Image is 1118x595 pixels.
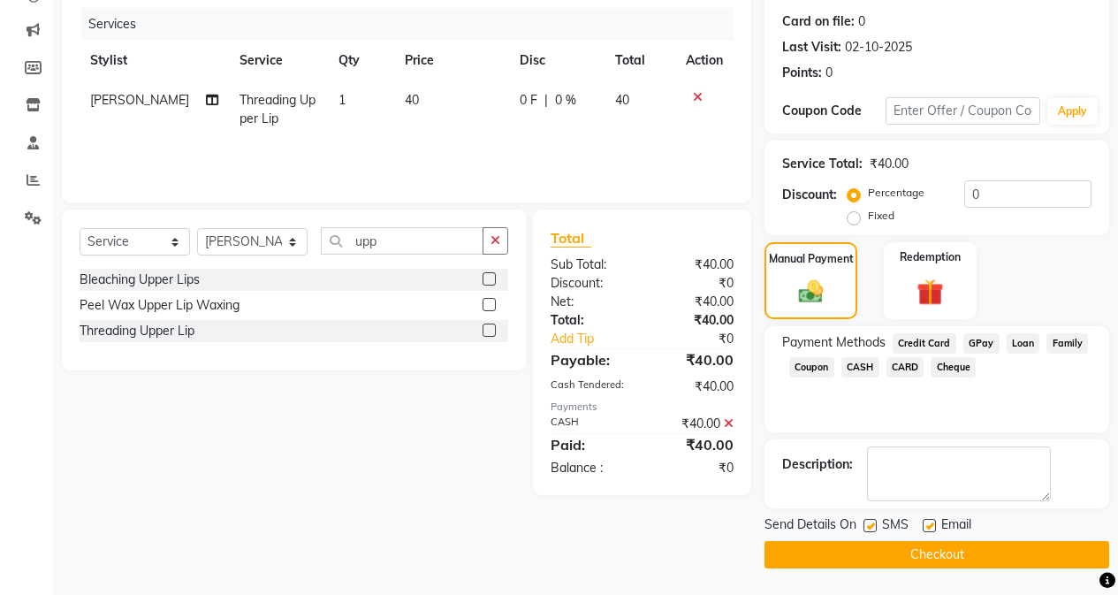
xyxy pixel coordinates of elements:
[642,349,747,370] div: ₹40.00
[675,41,734,80] th: Action
[615,92,629,108] span: 40
[394,41,509,80] th: Price
[537,311,643,330] div: Total:
[858,12,865,31] div: 0
[782,186,837,204] div: Discount:
[1007,333,1040,354] span: Loan
[791,278,832,306] img: _cash.svg
[841,357,879,378] span: CASH
[782,64,822,82] div: Points:
[642,378,747,396] div: ₹40.00
[537,274,643,293] div: Discount:
[537,256,643,274] div: Sub Total:
[338,92,346,108] span: 1
[659,330,747,348] div: ₹0
[782,102,886,120] div: Coupon Code
[782,455,853,474] div: Description:
[328,41,394,80] th: Qty
[931,357,976,378] span: Cheque
[80,322,194,340] div: Threading Upper Lip
[642,459,747,477] div: ₹0
[537,349,643,370] div: Payable:
[537,459,643,477] div: Balance :
[825,64,833,82] div: 0
[764,515,856,538] span: Send Details On
[537,415,643,433] div: CASH
[80,296,240,315] div: Peel Wax Upper Lip Waxing
[893,333,956,354] span: Credit Card
[886,97,1040,125] input: Enter Offer / Coupon Code
[642,434,747,455] div: ₹40.00
[80,41,229,80] th: Stylist
[642,274,747,293] div: ₹0
[900,249,961,265] label: Redemption
[764,541,1109,568] button: Checkout
[868,208,894,224] label: Fixed
[868,185,924,201] label: Percentage
[845,38,912,57] div: 02-10-2025
[886,357,924,378] span: CARD
[509,41,605,80] th: Disc
[782,155,863,173] div: Service Total:
[537,378,643,396] div: Cash Tendered:
[642,311,747,330] div: ₹40.00
[1046,333,1088,354] span: Family
[544,91,548,110] span: |
[782,12,855,31] div: Card on file:
[782,333,886,352] span: Payment Methods
[555,91,576,110] span: 0 %
[1047,98,1098,125] button: Apply
[240,92,316,126] span: Threading Upper Lip
[81,8,747,41] div: Services
[642,293,747,311] div: ₹40.00
[909,276,952,309] img: _gift.svg
[963,333,1000,354] span: GPay
[870,155,909,173] div: ₹40.00
[537,293,643,311] div: Net:
[882,515,909,538] span: SMS
[520,91,537,110] span: 0 F
[90,92,189,108] span: [PERSON_NAME]
[789,357,834,378] span: Coupon
[80,271,200,289] div: Bleaching Upper Lips
[642,256,747,274] div: ₹40.00
[537,330,659,348] a: Add Tip
[551,229,591,248] span: Total
[551,400,734,415] div: Payments
[229,41,328,80] th: Service
[605,41,675,80] th: Total
[782,38,841,57] div: Last Visit:
[405,92,419,108] span: 40
[642,415,747,433] div: ₹40.00
[537,434,643,455] div: Paid:
[321,227,483,255] input: Search or Scan
[941,515,971,538] span: Email
[769,251,854,267] label: Manual Payment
